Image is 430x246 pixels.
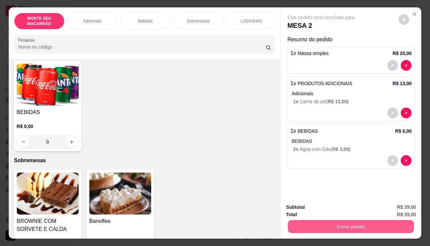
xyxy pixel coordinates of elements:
[293,98,412,105] p: Carne de sol (
[398,14,409,25] button: decrease-product-quantity
[287,21,354,30] p: MESA 2
[290,79,352,87] p: 1 x
[287,36,415,44] p: Resumo do pedido
[395,128,412,134] p: R$ 6,00
[401,60,412,71] button: decrease-product-quantity
[397,203,416,211] span: R$ 39,00
[293,146,299,152] span: 2 x
[83,18,101,24] p: Adicionais
[293,146,412,152] p: Água com Gás (
[290,49,329,57] p: 1 x
[393,50,412,57] p: R$ 20,00
[292,90,412,97] p: Adicionais
[241,18,262,24] p: LASANHAS
[387,155,398,166] button: decrease-product-quantity
[288,220,414,233] button: Enviar pedido
[290,127,318,135] p: 1 x
[14,157,275,165] p: Sobremesas
[286,212,297,217] strong: Total
[89,217,151,225] h4: Banoffee
[298,51,329,56] span: Massa simples
[18,37,37,43] label: Pesquisa
[18,44,266,50] input: Pesquisa
[298,128,318,134] span: BEBIDAS
[287,14,354,21] p: Este pedido será vinculado para
[387,108,398,118] button: decrease-product-quantity
[20,16,59,26] p: MONTE SEU MACARRÃO
[401,108,412,118] button: decrease-product-quantity
[332,146,350,152] span: R$ 3,00 )
[17,173,79,214] img: product-image
[187,18,210,24] p: Sobremesas
[387,60,398,71] button: decrease-product-quantity
[393,80,412,87] p: R$ 13,00
[292,138,412,144] p: BEBIDAS
[17,108,79,116] h4: BEBIDAS
[17,64,79,106] img: product-image
[17,217,79,233] h4: BROWNIE COM SORVETE E CALDA
[138,18,153,24] p: Bebidas
[286,204,305,210] strong: Subtotal
[17,123,79,130] p: R$ 0,00
[298,81,352,86] span: PRODUTOS ADICIONAIS
[401,155,412,166] button: decrease-product-quantity
[328,99,349,104] span: R$ 13,00 )
[397,211,416,218] span: R$ 39,00
[293,99,299,104] span: 1 x
[409,9,420,19] button: Close
[89,173,151,214] img: product-image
